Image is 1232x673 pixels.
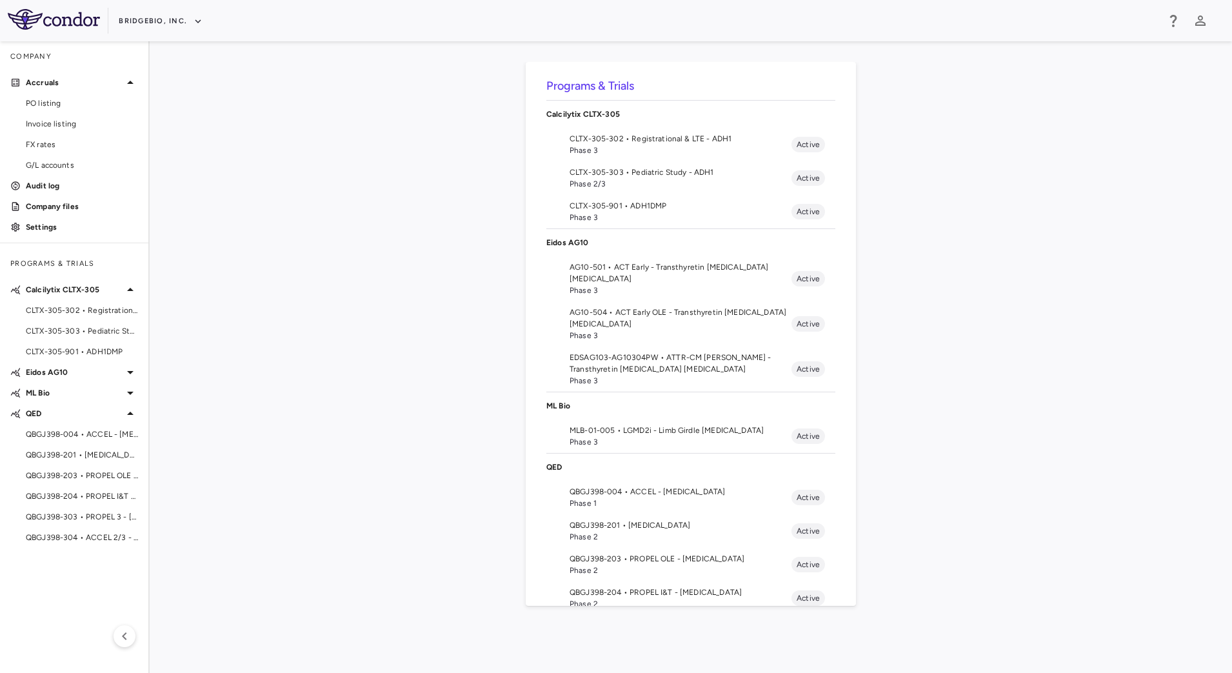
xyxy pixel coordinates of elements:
[570,330,791,341] span: Phase 3
[570,166,791,178] span: CLTX-305-303 • Pediatric Study - ADH1
[570,352,791,375] span: EDSAG103-AG10304PW • ATTR-CM [PERSON_NAME] - Transthyretin [MEDICAL_DATA] [MEDICAL_DATA]
[546,461,835,473] p: QED
[546,454,835,481] div: QED
[570,486,791,497] span: QBGJ398-004 • ACCEL - [MEDICAL_DATA]
[570,425,791,436] span: MLB-01-005 • LGMD2i - Limb Girdle [MEDICAL_DATA]
[26,305,138,316] span: CLTX-305-302 • Registrational & LTE - ADH1
[26,532,138,543] span: QBGJ398-304 • ACCEL 2/3 - [MEDICAL_DATA]
[26,449,138,461] span: QBGJ398-201 • [MEDICAL_DATA]
[26,346,138,357] span: CLTX-305-901 • ADH1DMP
[570,565,791,576] span: Phase 2
[546,514,835,548] li: QBGJ398-201 • [MEDICAL_DATA]Phase 2Active
[119,11,203,32] button: BridgeBio, Inc.
[26,367,123,378] p: Eidos AG10
[546,108,835,120] p: Calcilytix CLTX-305
[791,172,825,184] span: Active
[546,301,835,347] li: AG10-504 • ACT Early OLE - Transthyretin [MEDICAL_DATA] [MEDICAL_DATA]Phase 3Active
[570,375,791,387] span: Phase 3
[791,592,825,604] span: Active
[546,101,835,128] div: Calcilytix CLTX-305
[546,400,835,412] p: ML Bio
[546,237,835,248] p: Eidos AG10
[546,392,835,419] div: ML Bio
[26,428,138,440] span: QBGJ398-004 • ACCEL - [MEDICAL_DATA]
[546,161,835,195] li: CLTX-305-303 • Pediatric Study - ADH1Phase 2/3Active
[8,9,100,30] img: logo-full-BYUhSk78.svg
[26,159,138,171] span: G/L accounts
[791,139,825,150] span: Active
[791,559,825,570] span: Active
[26,408,123,419] p: QED
[791,318,825,330] span: Active
[570,519,791,531] span: QBGJ398-201 • [MEDICAL_DATA]
[26,490,138,502] span: QBGJ398-204 • PROPEL I&T - [MEDICAL_DATA]
[546,195,835,228] li: CLTX-305-901 • ADH1DMPPhase 3Active
[26,284,123,296] p: Calcilytix CLTX-305
[570,145,791,156] span: Phase 3
[570,212,791,223] span: Phase 3
[570,497,791,509] span: Phase 1
[570,200,791,212] span: CLTX-305-901 • ADH1DMP
[570,133,791,145] span: CLTX-305-302 • Registrational & LTE - ADH1
[26,201,138,212] p: Company files
[546,77,835,95] h6: Programs & Trials
[26,387,123,399] p: ML Bio
[26,139,138,150] span: FX rates
[791,430,825,442] span: Active
[546,229,835,256] div: Eidos AG10
[26,325,138,337] span: CLTX-305-303 • Pediatric Study - ADH1
[791,525,825,537] span: Active
[26,97,138,109] span: PO listing
[546,347,835,392] li: EDSAG103-AG10304PW • ATTR-CM [PERSON_NAME] - Transthyretin [MEDICAL_DATA] [MEDICAL_DATA]Phase 3Ac...
[546,581,835,615] li: QBGJ398-204 • PROPEL I&T - [MEDICAL_DATA]Phase 2Active
[570,261,791,285] span: AG10-501 • ACT Early - Transthyretin [MEDICAL_DATA] [MEDICAL_DATA]
[791,273,825,285] span: Active
[546,256,835,301] li: AG10-501 • ACT Early - Transthyretin [MEDICAL_DATA] [MEDICAL_DATA]Phase 3Active
[570,285,791,296] span: Phase 3
[26,470,138,481] span: QBGJ398-203 • PROPEL OLE - [MEDICAL_DATA]
[546,481,835,514] li: QBGJ398-004 • ACCEL - [MEDICAL_DATA]Phase 1Active
[791,206,825,217] span: Active
[546,548,835,581] li: QBGJ398-203 • PROPEL OLE - [MEDICAL_DATA]Phase 2Active
[570,178,791,190] span: Phase 2/3
[570,587,791,598] span: QBGJ398-204 • PROPEL I&T - [MEDICAL_DATA]
[546,128,835,161] li: CLTX-305-302 • Registrational & LTE - ADH1Phase 3Active
[570,598,791,610] span: Phase 2
[546,419,835,453] li: MLB-01-005 • LGMD2i - Limb Girdle [MEDICAL_DATA]Phase 3Active
[570,436,791,448] span: Phase 3
[26,77,123,88] p: Accruals
[570,531,791,543] span: Phase 2
[570,306,791,330] span: AG10-504 • ACT Early OLE - Transthyretin [MEDICAL_DATA] [MEDICAL_DATA]
[26,118,138,130] span: Invoice listing
[791,492,825,503] span: Active
[570,553,791,565] span: QBGJ398-203 • PROPEL OLE - [MEDICAL_DATA]
[26,511,138,523] span: QBGJ398-303 • PROPEL 3 - [MEDICAL_DATA]
[26,180,138,192] p: Audit log
[791,363,825,375] span: Active
[26,221,138,233] p: Settings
